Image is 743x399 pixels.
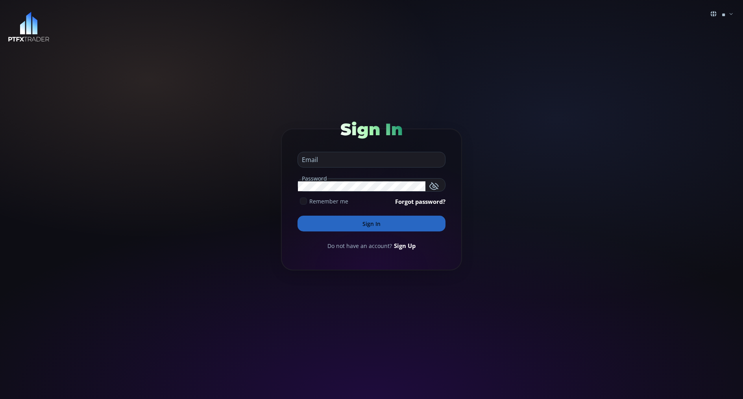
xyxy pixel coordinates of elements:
img: LOGO [8,12,50,42]
div: Do not have an account? [298,241,445,250]
a: Forgot password? [395,197,445,206]
a: Sign Up [394,241,416,250]
span: Sign In [340,119,403,140]
button: Sign In [298,216,445,231]
span: Remember me [309,197,348,205]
